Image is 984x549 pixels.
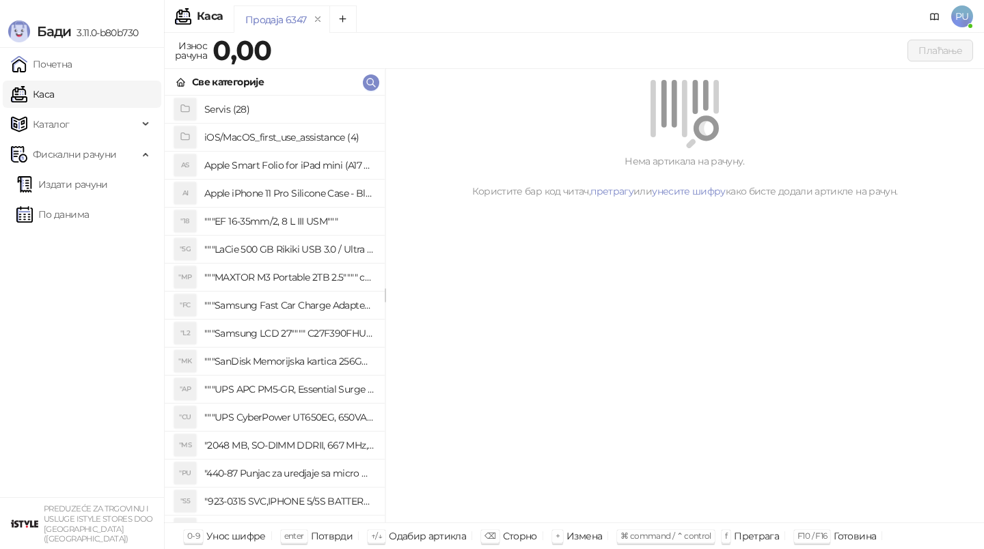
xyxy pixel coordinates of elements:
div: "PU [174,462,196,484]
div: "S5 [174,490,196,512]
button: Плаћање [907,40,973,61]
div: "L2 [174,322,196,344]
div: Све категорије [192,74,264,89]
h4: "923-0315 SVC,IPHONE 5/5S BATTERY REMOVAL TRAY Držač za iPhone sa kojim se otvara display [204,490,374,512]
div: AI [174,182,196,204]
span: + [556,531,560,541]
div: grid [165,96,385,522]
span: F10 / F16 [797,531,827,541]
div: AS [174,154,196,176]
span: Фискални рачуни [33,141,116,168]
a: претрагу [590,185,633,197]
div: "MS [174,434,196,456]
div: Готовина [834,527,876,545]
div: Потврди [311,527,353,545]
span: Бади [37,23,71,40]
div: Одабир артикла [389,527,466,545]
h4: "923-0448 SVC,IPHONE,TOURQUE DRIVER KIT .65KGF- CM Šrafciger " [204,518,374,540]
h4: Apple iPhone 11 Pro Silicone Case - Black [204,182,374,204]
h4: """Samsung LCD 27"""" C27F390FHUXEN""" [204,322,374,344]
h4: Apple Smart Folio for iPad mini (A17 Pro) - Sage [204,154,374,176]
a: Издати рачуни [16,171,108,198]
h4: iOS/MacOS_first_use_assistance (4) [204,126,374,148]
button: Add tab [329,5,357,33]
span: Каталог [33,111,70,138]
a: По данима [16,201,89,228]
h4: """EF 16-35mm/2, 8 L III USM""" [204,210,374,232]
img: 64x64-companyLogo-77b92cf4-9946-4f36-9751-bf7bb5fd2c7d.png [11,510,38,537]
span: f [725,531,727,541]
span: ⌘ command / ⌃ control [620,531,711,541]
strong: 0,00 [213,33,271,67]
div: "SD [174,518,196,540]
span: PU [951,5,973,27]
a: Почетна [11,51,72,78]
a: Каса [11,81,54,108]
h4: """UPS APC PM5-GR, Essential Surge Arrest,5 utic_nica""" [204,378,374,400]
h4: "2048 MB, SO-DIMM DDRII, 667 MHz, Napajanje 1,8 0,1 V, Latencija CL5" [204,434,374,456]
h4: """MAXTOR M3 Portable 2TB 2.5"""" crni eksterni hard disk HX-M201TCB/GM""" [204,266,374,288]
span: 3.11.0-b80b730 [71,27,138,39]
a: Документација [924,5,946,27]
span: ⌫ [484,531,495,541]
div: Каса [197,11,223,22]
img: Logo [8,20,30,42]
span: ↑/↓ [371,531,382,541]
small: PREDUZEĆE ZA TRGOVINU I USLUGE ISTYLE STORES DOO [GEOGRAPHIC_DATA] ([GEOGRAPHIC_DATA]) [44,504,153,544]
div: "CU [174,406,196,428]
a: унесите шифру [652,185,726,197]
h4: """SanDisk Memorijska kartica 256GB microSDXC sa SD adapterom SDSQXA1-256G-GN6MA - Extreme PLUS, ... [204,350,374,372]
div: "AP [174,378,196,400]
h4: """LaCie 500 GB Rikiki USB 3.0 / Ultra Compact & Resistant aluminum / USB 3.0 / 2.5""""""" [204,238,374,260]
div: "FC [174,294,196,316]
div: Сторно [503,527,537,545]
div: "18 [174,210,196,232]
h4: """Samsung Fast Car Charge Adapter, brzi auto punja_, boja crna""" [204,294,374,316]
div: Претрага [734,527,779,545]
div: "MK [174,350,196,372]
h4: "440-87 Punjac za uredjaje sa micro USB portom 4/1, Stand." [204,462,374,484]
div: Продаја 6347 [245,12,306,27]
div: Износ рачуна [172,37,210,64]
span: 0-9 [187,531,200,541]
button: remove [309,14,327,25]
h4: Servis (28) [204,98,374,120]
h4: """UPS CyberPower UT650EG, 650VA/360W , line-int., s_uko, desktop""" [204,406,374,428]
div: "5G [174,238,196,260]
div: Измена [566,527,602,545]
div: Нема артикала на рачуну. Користите бар код читач, или како бисте додали артикле на рачун. [402,154,968,199]
div: "MP [174,266,196,288]
span: enter [284,531,304,541]
div: Унос шифре [206,527,266,545]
